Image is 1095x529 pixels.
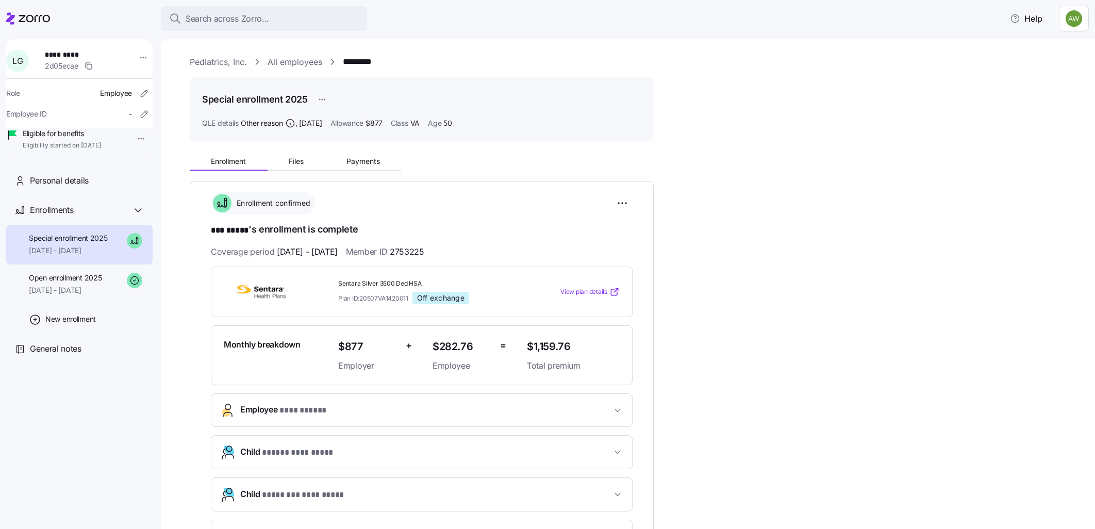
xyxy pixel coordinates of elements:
[129,109,132,119] span: -
[346,158,380,165] span: Payments
[100,88,132,98] span: Employee
[234,198,310,208] span: Enrollment confirmed
[433,359,492,372] span: Employee
[299,118,322,128] span: [DATE]
[527,338,620,355] span: $1,159.76
[30,342,81,355] span: General notes
[240,403,326,417] span: Employee
[224,280,298,304] img: Sentara Health Plans
[202,93,308,106] h1: Special enrollment 2025
[338,359,397,372] span: Employer
[6,109,47,119] span: Employee ID
[186,12,269,25] span: Search across Zorro...
[443,118,452,128] span: 50
[211,158,246,165] span: Enrollment
[161,6,367,31] button: Search across Zorro...
[1066,10,1082,27] img: 187a7125535df60c6aafd4bbd4ff0edb
[346,245,424,258] span: Member ID
[240,445,333,459] span: Child
[30,204,73,217] span: Enrollments
[211,245,338,258] span: Coverage period
[224,338,301,351] span: Monthly breakdown
[241,118,322,128] span: Other reason ,
[390,245,424,258] span: 2753225
[277,245,338,258] span: [DATE] - [DATE]
[202,118,239,128] span: QLE details
[500,338,506,353] span: =
[338,338,397,355] span: $877
[211,223,633,237] h1: 's enrollment is complete
[330,118,363,128] span: Allowance
[289,158,304,165] span: Files
[338,294,408,303] span: Plan ID: 20507VA1420011
[527,359,620,372] span: Total premium
[45,61,78,71] span: 2d05ecae
[417,293,464,303] span: Off exchange
[30,174,89,187] span: Personal details
[560,287,607,297] span: View plan details
[29,285,102,295] span: [DATE] - [DATE]
[338,279,519,288] span: Sentara Silver 3500 Ded HSA
[190,56,247,69] a: Pediatrics, Inc.
[1010,12,1042,25] span: Help
[406,338,412,353] span: +
[410,118,420,128] span: VA
[391,118,408,128] span: Class
[29,245,108,256] span: [DATE] - [DATE]
[29,273,102,283] span: Open enrollment 2025
[268,56,322,69] a: All employees
[433,338,492,355] span: $282.76
[45,314,96,324] span: New enrollment
[1002,8,1051,29] button: Help
[366,118,383,128] span: $877
[29,233,108,243] span: Special enrollment 2025
[6,88,20,98] span: Role
[240,488,344,502] span: Child
[560,287,620,297] a: View plan details
[12,57,23,65] span: L G
[428,118,441,128] span: Age
[23,141,101,150] span: Eligibility started on [DATE]
[23,128,101,139] span: Eligible for benefits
